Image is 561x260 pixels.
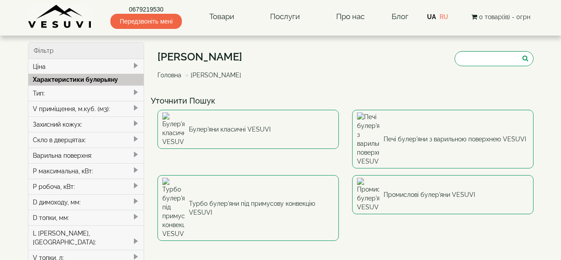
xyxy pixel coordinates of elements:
[352,175,534,214] a: Промислові булер'яни VESUVI Промислові булер'яни VESUVI
[157,110,339,149] a: Булер'яни класичні VESUVI Булер'яни класичні VESUVI
[28,43,144,59] div: Фільтр
[157,51,248,63] h1: [PERSON_NAME]
[28,59,144,74] div: Ціна
[110,14,182,29] span: Передзвоніть мені
[427,13,436,20] a: UA
[28,132,144,148] div: Скло в дверцятах:
[28,4,92,29] img: Завод VESUVI
[28,85,144,101] div: Тип:
[439,13,448,20] a: RU
[28,194,144,210] div: D димоходу, мм:
[28,179,144,194] div: P робоча, кВт:
[28,74,144,85] div: Характеристики булерьяну
[327,7,373,27] a: Про нас
[357,178,379,212] img: Промислові булер'яни VESUVI
[151,96,540,105] h4: Уточнити Пошук
[162,178,184,238] img: Турбо булер'яни під примусову конвекцію VESUVI
[28,116,144,132] div: Захисний кожух:
[157,175,339,241] a: Турбо булер'яни під примусову конвекцію VESUVI Турбо булер'яни під примусову конвекцію VESUVI
[157,72,181,79] a: Головна
[162,112,184,146] img: Булер'яни класичні VESUVI
[110,5,182,14] a: 0679219530
[261,7,309,27] a: Послуги
[357,112,379,166] img: Печі булер'яни з варильною поверхнею VESUVI
[28,101,144,116] div: V приміщення, м.куб. (м3):
[28,163,144,179] div: P максимальна, кВт:
[28,148,144,163] div: Варильна поверхня:
[28,225,144,250] div: L [PERSON_NAME], [GEOGRAPHIC_DATA]:
[352,110,534,168] a: Печі булер'яни з варильною поверхнею VESUVI Печі булер'яни з варильною поверхнею VESUVI
[469,12,533,22] button: 0 товар(ів) - 0грн
[183,71,241,80] li: [PERSON_NAME]
[28,210,144,225] div: D топки, мм:
[392,12,408,21] a: Блог
[200,7,243,27] a: Товари
[479,13,530,20] span: 0 товар(ів) - 0грн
